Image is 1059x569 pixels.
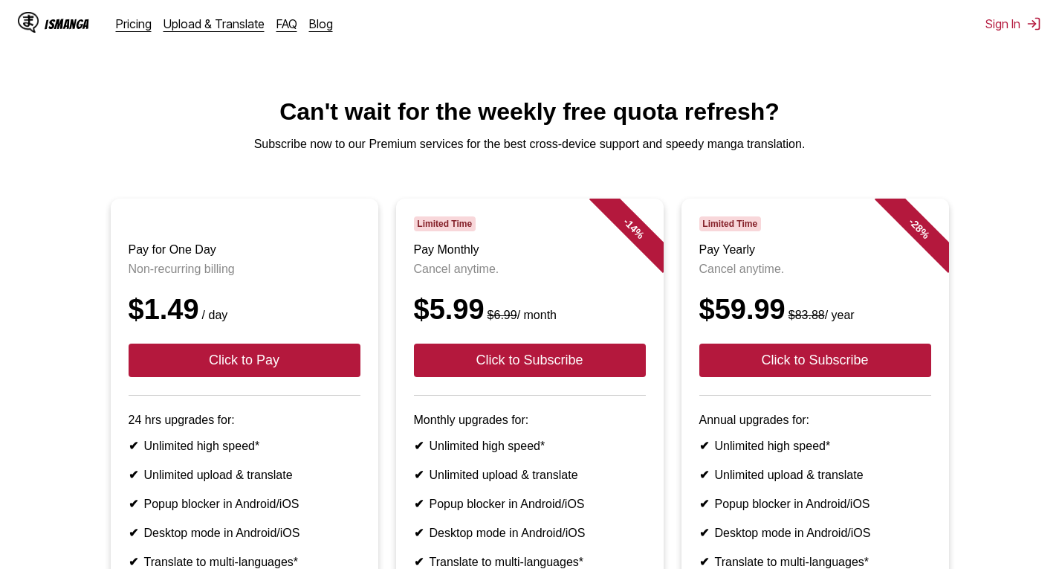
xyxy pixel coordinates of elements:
[699,498,709,510] b: ✔
[129,527,138,539] b: ✔
[699,263,931,276] p: Cancel anytime.
[129,294,360,326] div: $1.49
[116,16,152,31] a: Pricing
[699,527,709,539] b: ✔
[589,184,678,273] div: - 14 %
[129,344,360,377] button: Click to Pay
[699,344,931,377] button: Click to Subscribe
[129,468,360,482] li: Unlimited upload & translate
[414,216,476,231] span: Limited Time
[699,468,931,482] li: Unlimited upload & translate
[12,138,1047,151] p: Subscribe now to our Premium services for the best cross-device support and speedy manga translat...
[414,527,424,539] b: ✔
[129,498,138,510] b: ✔
[699,469,709,481] b: ✔
[699,294,931,326] div: $59.99
[414,556,424,568] b: ✔
[699,526,931,540] li: Desktop mode in Android/iOS
[129,556,138,568] b: ✔
[414,497,646,511] li: Popup blocker in Android/iOS
[129,440,138,452] b: ✔
[786,309,855,321] small: / year
[414,414,646,427] p: Monthly upgrades for:
[699,414,931,427] p: Annual upgrades for:
[699,243,931,257] h3: Pay Yearly
[414,555,646,569] li: Translate to multi-languages*
[414,526,646,540] li: Desktop mode in Android/iOS
[309,16,333,31] a: Blog
[129,469,138,481] b: ✔
[414,243,646,257] h3: Pay Monthly
[129,414,360,427] p: 24 hrs upgrades for:
[45,17,89,31] div: IsManga
[129,243,360,257] h3: Pay for One Day
[414,439,646,453] li: Unlimited high speed*
[276,16,297,31] a: FAQ
[699,555,931,569] li: Translate to multi-languages*
[414,440,424,452] b: ✔
[199,309,228,321] small: / day
[788,309,825,321] s: $83.88
[874,184,963,273] div: - 28 %
[488,309,517,321] s: $6.99
[163,16,265,31] a: Upload & Translate
[414,498,424,510] b: ✔
[699,497,931,511] li: Popup blocker in Android/iOS
[18,12,116,36] a: IsManga LogoIsManga
[129,555,360,569] li: Translate to multi-languages*
[12,98,1047,126] h1: Can't wait for the weekly free quota refresh?
[129,526,360,540] li: Desktop mode in Android/iOS
[414,344,646,377] button: Click to Subscribe
[18,12,39,33] img: IsManga Logo
[985,16,1041,31] button: Sign In
[699,216,761,231] span: Limited Time
[129,263,360,276] p: Non-recurring billing
[699,556,709,568] b: ✔
[129,439,360,453] li: Unlimited high speed*
[485,309,557,321] small: / month
[1026,16,1041,31] img: Sign out
[699,439,931,453] li: Unlimited high speed*
[129,497,360,511] li: Popup blocker in Android/iOS
[414,468,646,482] li: Unlimited upload & translate
[414,294,646,326] div: $5.99
[414,263,646,276] p: Cancel anytime.
[414,469,424,481] b: ✔
[699,440,709,452] b: ✔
